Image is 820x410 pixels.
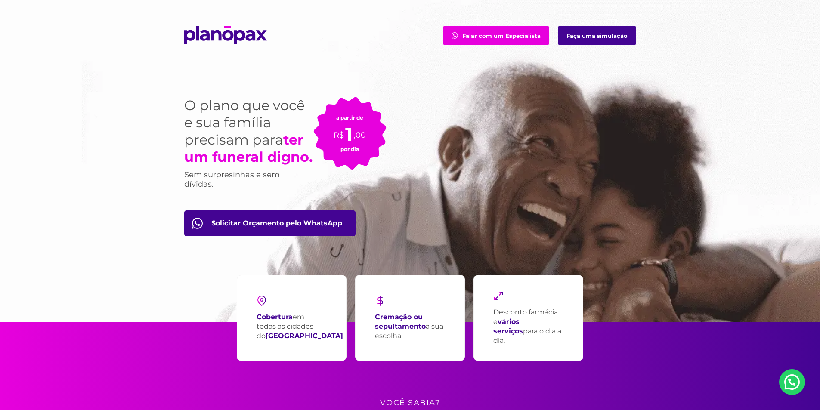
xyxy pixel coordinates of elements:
[443,26,549,45] a: Falar com um Especialista
[334,121,366,141] p: R$ ,00
[184,97,313,166] h1: O plano que você e sua família precisam para
[345,123,353,146] span: 1
[192,218,203,229] img: fale com consultor
[184,26,267,44] img: planopax
[375,312,445,341] p: a sua escolha
[336,114,363,121] small: a partir de
[375,313,426,330] strong: Cremação ou sepultamento
[184,170,280,189] span: Sem surpresinhas e sem dívidas.
[558,26,636,45] a: Faça uma simulação
[257,312,343,341] p: em todas as cidades do
[184,131,313,165] strong: ter um funeral digno.
[257,296,267,306] img: pin
[340,146,359,152] small: por dia
[493,308,563,345] p: Desconto farmácia e para o dia a dia.
[184,210,356,236] a: Orçamento pelo WhatsApp btn-orcamento
[266,332,343,340] strong: [GEOGRAPHIC_DATA]
[493,318,523,335] strong: vários serviços
[375,296,385,306] img: dollar
[493,291,504,301] img: maximize
[452,32,458,39] img: fale com consultor
[779,369,805,395] a: Nosso Whatsapp
[257,313,293,321] strong: Cobertura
